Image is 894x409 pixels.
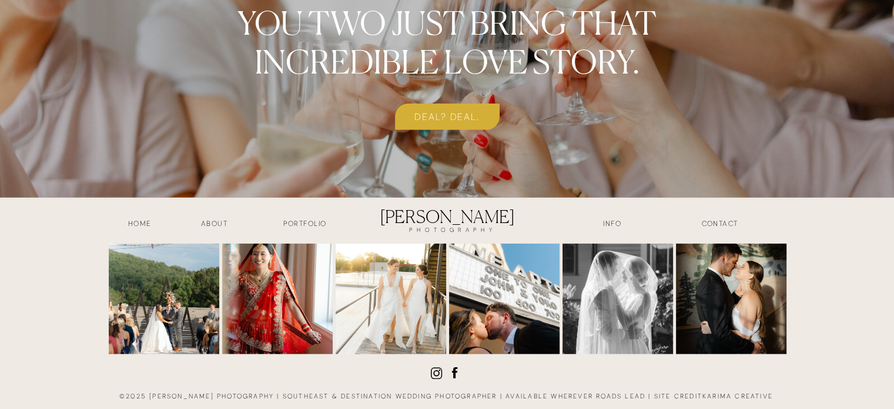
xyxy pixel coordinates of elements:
img: carousel album shared on Sun Sep 07 2025 | Okay, I’m really behind on sharing recent weddings and... [222,244,333,354]
img: carousel album shared on Sun Jul 20 2025 | Keepin’ things classy with Heather + Blake. 🍸 [676,244,786,354]
img: carousel album shared on Wed Jul 30 2025 | I have a real problem with narrowing down what images ... [562,244,673,354]
a: karima creative [702,392,773,400]
a: deal? deal. [395,109,500,123]
img: carousel album shared on Fri Aug 22 2025 | Skee ball is kind of becoming a signature of mine. Sep... [449,244,560,354]
a: HOME [111,218,169,232]
img: carousel album shared on Tue Sep 09 2025 | Sneak peeks from quite literally a perfect day with Me... [109,244,219,354]
a: INFO [583,218,642,232]
a: about [185,218,244,232]
h3: ©2025 [PERSON_NAME] photography | southeast & destination wedding photographer | available wherev... [115,391,781,405]
a: Portfolio [262,218,349,232]
a: contact [677,218,764,232]
a: [PERSON_NAME] [371,206,524,238]
img: carousel album shared on Tue Sep 02 2025 | Can we just stop and appreciate the unparalleled joyou... [336,244,446,354]
h3: You two just bring that incredible love story. [216,4,679,74]
a: PHOTOGRAPHY [382,227,524,238]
